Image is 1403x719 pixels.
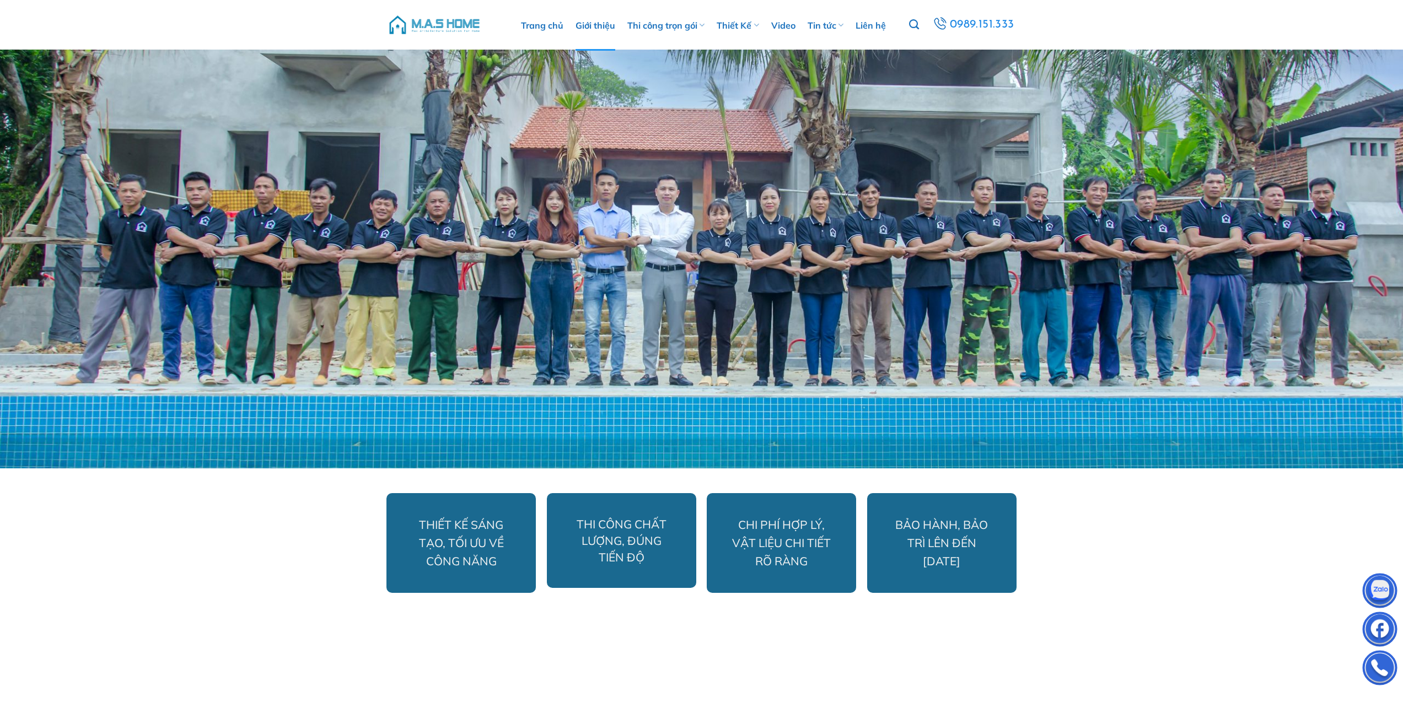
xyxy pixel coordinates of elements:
[388,8,481,41] img: M.A.S HOME – Tổng Thầu Thiết Kế Và Xây Nhà Trọn Gói
[577,517,666,564] span: THI CÔNG CHẤT LƯỢNG, ĐÚNG TIẾN ĐỘ
[419,517,504,569] span: THIẾT KẾ SÁNG TẠO, TỐI ƯU VỀ CÔNG NĂNG
[909,13,919,36] a: Tìm kiếm
[890,516,995,571] p: BẢO HÀNH, BẢO TRÌ LÊN ĐẾN [DATE]
[1363,653,1396,686] img: Phone
[1363,576,1396,609] img: Zalo
[729,516,834,571] p: CHI PHÍ HỢP LÝ, VẬT LIỆU CHI TIẾT RÕ RÀNG
[931,15,1016,35] a: 0989.151.333
[1363,614,1396,647] img: Facebook
[949,15,1014,34] span: 0989.151.333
